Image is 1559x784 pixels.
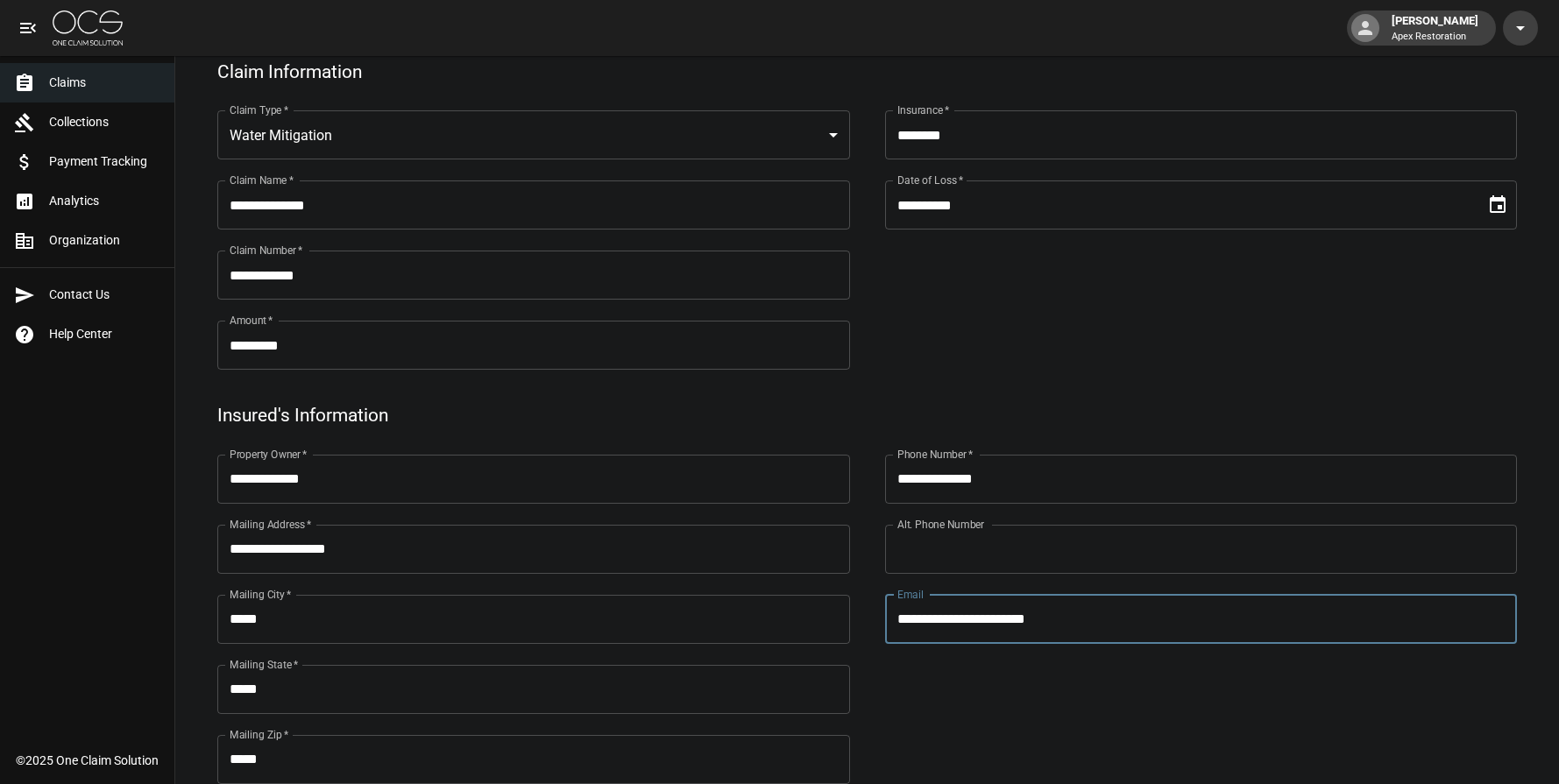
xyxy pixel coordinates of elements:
[230,587,292,602] label: Mailing City
[230,727,289,742] label: Mailing Zip
[217,110,850,159] div: Water Mitigation
[897,447,973,462] label: Phone Number
[230,447,308,462] label: Property Owner
[897,517,984,532] label: Alt. Phone Number
[897,587,924,602] label: Email
[897,173,963,187] label: Date of Loss
[53,11,123,46] img: ocs-logo-white-transparent.png
[230,517,311,532] label: Mailing Address
[49,286,160,304] span: Contact Us
[49,152,160,171] span: Payment Tracking
[230,657,298,672] label: Mailing State
[897,102,949,117] label: Insurance
[230,243,302,258] label: Claim Number
[1392,30,1478,45] p: Apex Restoration
[49,325,160,343] span: Help Center
[1385,12,1485,44] div: [PERSON_NAME]
[49,231,160,250] span: Organization
[49,113,160,131] span: Collections
[11,11,46,46] button: open drawer
[1480,187,1515,222] button: Choose date, selected date is Aug 27, 2025
[16,752,159,769] div: © 2025 One Claim Solution
[230,173,294,187] label: Claim Name
[230,102,288,117] label: Claim Type
[49,74,160,92] span: Claims
[230,313,273,328] label: Amount
[49,192,160,210] span: Analytics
